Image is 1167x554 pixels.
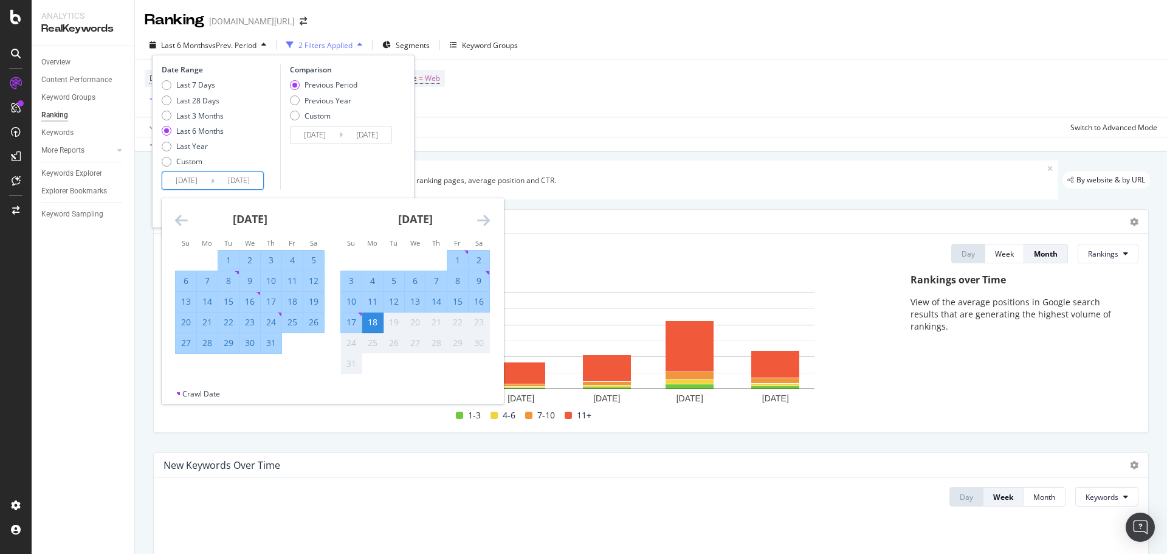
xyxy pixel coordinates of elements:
[1088,249,1118,259] span: Rankings
[41,185,126,198] a: Explorer Bookmarks
[362,291,384,312] td: Selected. Monday, August 11, 2025
[362,337,383,349] div: 25
[218,296,239,308] div: 15
[993,492,1013,502] div: Week
[447,312,469,333] td: Not available. Friday, August 22, 2025
[176,312,197,333] td: Selected. Sunday, July 20, 2025
[41,167,102,180] div: Keywords Explorer
[949,487,983,507] button: Day
[162,141,224,151] div: Last Year
[41,208,126,221] a: Keyword Sampling
[202,238,212,248] small: Mo
[426,337,447,349] div: 28
[162,198,503,389] div: Calendar
[282,254,303,266] div: 4
[282,316,303,328] div: 25
[41,10,125,22] div: Analytics
[305,111,331,121] div: Custom
[282,291,303,312] td: Selected. Friday, July 18, 2025
[282,250,303,271] td: Selected. Friday, July 4, 2025
[41,126,126,139] a: Keywords
[676,393,703,403] text: [DATE]
[305,95,351,106] div: Previous Year
[341,333,362,353] td: Not available. Sunday, August 24, 2025
[261,271,282,291] td: Selected. Thursday, July 10, 2025
[341,316,362,328] div: 17
[291,126,339,144] input: Start Date
[1076,176,1145,184] span: By website & by URL
[405,312,426,333] td: Not available. Wednesday, August 20, 2025
[469,275,489,287] div: 9
[426,275,447,287] div: 7
[145,35,271,55] button: Last 6 MonthsvsPrev. Period
[303,291,325,312] td: Selected. Saturday, July 19, 2025
[469,271,490,291] td: Selected. Saturday, August 9, 2025
[41,74,112,86] div: Content Performance
[41,56,126,69] a: Overview
[425,70,440,87] span: Web
[261,250,282,271] td: Selected. Thursday, July 3, 2025
[176,275,196,287] div: 6
[447,271,469,291] td: Selected. Friday, August 8, 2025
[377,35,435,55] button: Segments
[261,316,281,328] div: 24
[215,172,263,189] input: End Date
[176,156,202,167] div: Custom
[477,213,490,228] div: Move forward to switch to the next month.
[41,91,126,104] a: Keyword Groups
[41,167,126,180] a: Keywords Explorer
[218,291,239,312] td: Selected. Tuesday, July 15, 2025
[985,244,1024,263] button: Week
[176,291,197,312] td: Selected. Sunday, July 13, 2025
[282,296,303,308] div: 18
[176,337,196,349] div: 27
[447,291,469,312] td: Selected. Friday, August 15, 2025
[239,254,260,266] div: 2
[405,316,425,328] div: 20
[197,337,218,349] div: 28
[362,312,384,333] td: Selected as end date. Monday, August 18, 2025
[426,296,447,308] div: 14
[303,316,324,328] div: 26
[384,333,405,353] td: Not available. Tuesday, August 26, 2025
[1024,244,1068,263] button: Month
[426,333,447,353] td: Not available. Thursday, August 28, 2025
[197,333,218,353] td: Selected. Monday, July 28, 2025
[41,74,126,86] a: Content Performance
[282,271,303,291] td: Selected. Friday, July 11, 2025
[261,296,281,308] div: 17
[239,296,260,308] div: 16
[41,126,74,139] div: Keywords
[41,185,107,198] div: Explorer Bookmarks
[218,316,239,328] div: 22
[469,312,490,333] td: Not available. Saturday, August 23, 2025
[447,296,468,308] div: 15
[405,271,426,291] td: Selected. Wednesday, August 6, 2025
[384,316,404,328] div: 19
[145,117,180,137] button: Apply
[161,40,208,50] span: Last 6 Months
[41,22,125,36] div: RealKeywords
[1033,492,1055,502] div: Month
[218,250,239,271] td: Selected. Tuesday, July 1, 2025
[261,254,281,266] div: 3
[447,333,469,353] td: Not available. Friday, August 29, 2025
[911,296,1126,333] p: View of the average positions in Google search results that are generating the highest volume of ...
[341,271,362,291] td: Selected. Sunday, August 3, 2025
[298,40,353,50] div: 2 Filters Applied
[150,73,173,83] span: Device
[469,296,489,308] div: 16
[282,312,303,333] td: Selected. Friday, July 25, 2025
[267,238,275,248] small: Th
[384,275,404,287] div: 5
[176,333,197,353] td: Selected. Sunday, July 27, 2025
[182,238,190,248] small: Su
[205,175,1047,185] div: Understand how your site is performing on the SERP. Evaluate ranking pages, average position and ...
[341,296,362,308] div: 10
[164,459,280,471] div: New Keywords Over Time
[426,291,447,312] td: Selected. Thursday, August 14, 2025
[176,126,224,136] div: Last 6 Months
[162,172,211,189] input: Start Date
[960,492,973,502] div: Day
[182,389,220,399] div: Crawl Date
